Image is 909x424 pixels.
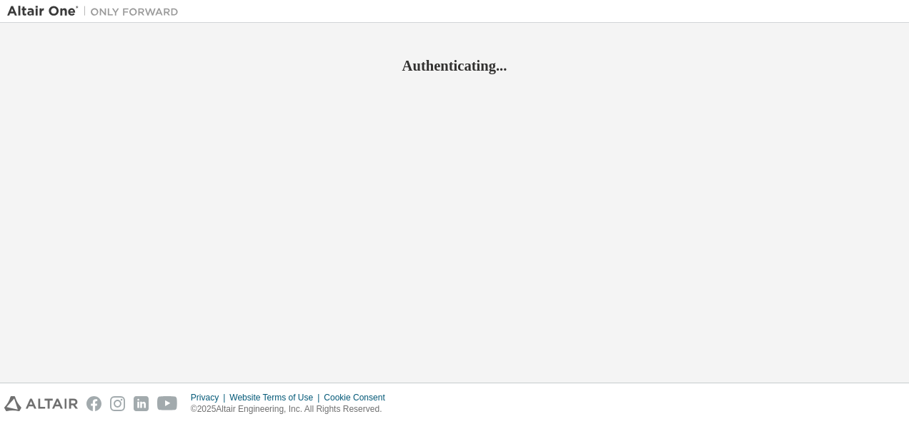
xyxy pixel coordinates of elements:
img: Altair One [7,4,186,19]
div: Website Terms of Use [229,392,324,403]
img: altair_logo.svg [4,396,78,411]
img: linkedin.svg [134,396,149,411]
p: © 2025 Altair Engineering, Inc. All Rights Reserved. [191,403,394,415]
div: Privacy [191,392,229,403]
img: youtube.svg [157,396,178,411]
img: facebook.svg [86,396,101,411]
img: instagram.svg [110,396,125,411]
h2: Authenticating... [7,56,902,75]
div: Cookie Consent [324,392,393,403]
